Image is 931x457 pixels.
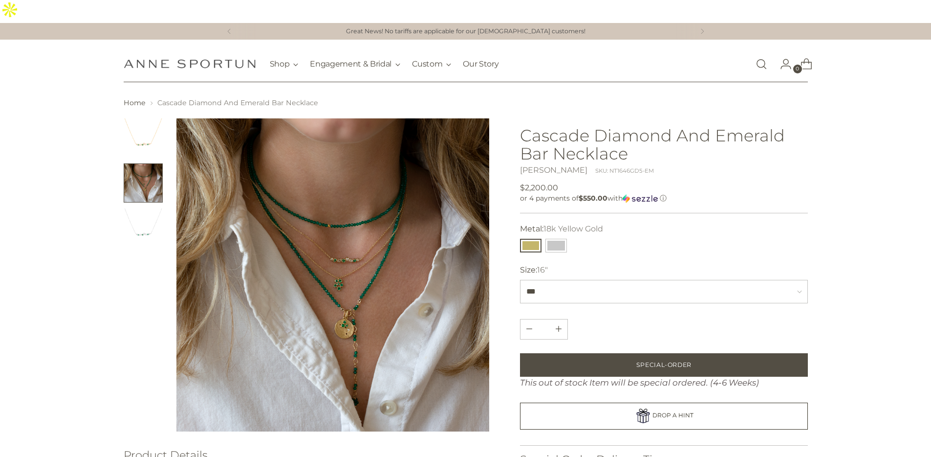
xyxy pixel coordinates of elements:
span: 0 [793,65,802,73]
button: Subtract product quantity [550,320,567,339]
button: Add product quantity [520,320,538,339]
div: SKU: NT1646GD5-EM [595,167,654,175]
input: Product quantity [532,320,556,339]
button: Shop [270,53,299,75]
button: Change image to image 1 [124,118,163,158]
button: 14k White Gold [545,239,567,252]
a: Open search modal [752,54,771,74]
button: Engagement & Bridal [310,53,400,75]
img: Sezzle [623,194,658,203]
a: Home [124,98,146,107]
a: Great News! No tariffs are applicable for our [DEMOGRAPHIC_DATA] customers! [346,27,585,36]
a: Our Story [463,53,498,75]
span: DROP A HINT [652,412,693,419]
label: Size: [520,264,548,276]
span: Special-Order [636,361,692,369]
a: Open cart modal [793,54,812,74]
nav: breadcrumbs [124,98,808,108]
span: $2,200.00 [520,182,558,194]
span: Cascade Diamond And Emerald Bar Necklace [157,98,318,107]
div: This out of stock Item will be special ordered. (4-6 Weeks) [520,377,807,389]
span: 18k Yellow Gold [543,224,603,233]
img: Cascade Diamond And Emerald Bar Necklace [176,118,490,432]
div: or 4 payments of with [520,194,807,203]
button: Add to Bag [520,353,807,377]
button: 18k Yellow Gold [520,239,541,252]
div: or 4 payments of$550.00withSezzle Click to learn more about Sezzle [520,194,807,203]
a: Anne Sportun Fine Jewellery [124,59,256,69]
span: 16" [537,265,548,274]
button: Change image to image 2 [124,163,163,203]
a: [PERSON_NAME] [520,165,587,175]
button: Change image to image 3 [124,208,163,248]
button: Custom [412,53,451,75]
label: Metal: [520,223,603,235]
h1: Cascade Diamond And Emerald Bar Necklace [520,126,807,162]
a: DROP A HINT [520,403,807,429]
a: Go to the account page [772,54,792,74]
span: $550.00 [579,194,607,203]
